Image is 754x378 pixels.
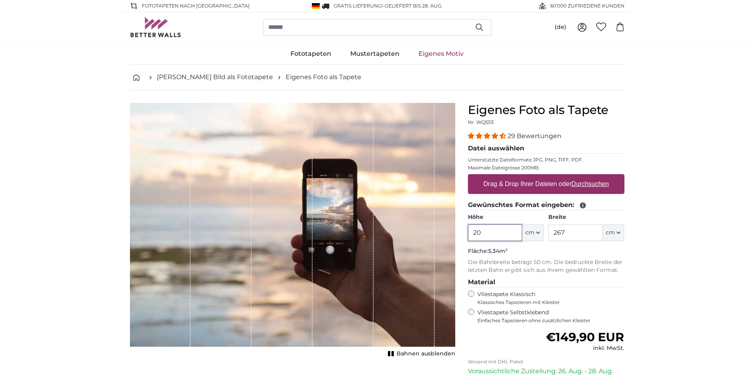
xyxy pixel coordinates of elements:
[409,44,473,64] a: Eigenes Motiv
[477,291,618,306] label: Vliestapete Klassisch
[525,229,534,237] span: cm
[468,103,624,117] h1: Eigenes Foto als Tapete
[488,247,508,255] span: 5.34m²
[468,132,508,140] span: 4.34 stars
[341,44,409,64] a: Mustertapeten
[468,247,624,255] p: Fläche:
[548,213,624,221] label: Breite
[477,317,624,324] span: Einfaches Tapezieren ohne zusätzlichen Kleister
[468,200,624,210] legend: Gewünschtes Format eingeben:
[508,132,561,140] span: 29 Bewertungen
[468,144,624,154] legend: Datei auswählen
[468,258,624,274] p: Die Bahnbreite beträgt 50 cm. Die bedruckte Breite der letzten Bahn ergibt sich aus Ihrem gewählt...
[130,65,624,90] nav: breadcrumbs
[386,348,455,359] button: Bahnen ausblenden
[383,3,443,9] span: -
[468,119,494,125] span: Nr. WQ553
[546,344,624,352] div: inkl. MwSt.
[468,367,624,376] p: Voraussichtliche Zustellung: 26. Aug. - 28. Aug.
[468,165,624,171] p: Maximale Dateigrösse 200MB.
[477,299,618,306] span: Klassisches Tapezieren mit Kleister
[603,224,624,241] button: cm
[468,213,544,221] label: Höhe
[468,277,624,287] legend: Material
[130,17,181,37] img: Betterwalls
[480,176,612,192] label: Drag & Drop Ihrer Dateien oder
[397,350,455,358] span: Bahnen ausblenden
[548,20,573,34] button: (de)
[522,224,544,241] button: cm
[571,180,609,187] u: Durchsuchen
[157,72,273,82] a: [PERSON_NAME] Bild als Fototapete
[334,3,383,9] span: GRATIS Lieferung!
[468,157,624,163] p: Unterstützte Dateiformate JPG, PNG, TIFF, PDF.
[606,229,615,237] span: cm
[477,309,624,324] label: Vliestapete Selbstklebend
[546,330,624,344] span: €149,90 EUR
[142,2,250,9] span: Fototapeten nach [GEOGRAPHIC_DATA]
[281,44,341,64] a: Fototapeten
[385,3,443,9] span: Geliefert bis 28. Aug.
[468,359,624,365] p: Versand mit DHL Paket
[312,3,320,9] img: Deutschland
[130,103,455,359] div: 1 of 1
[286,72,361,82] a: Eigenes Foto als Tapete
[550,2,624,9] span: 60'000 ZUFRIEDENE KUNDEN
